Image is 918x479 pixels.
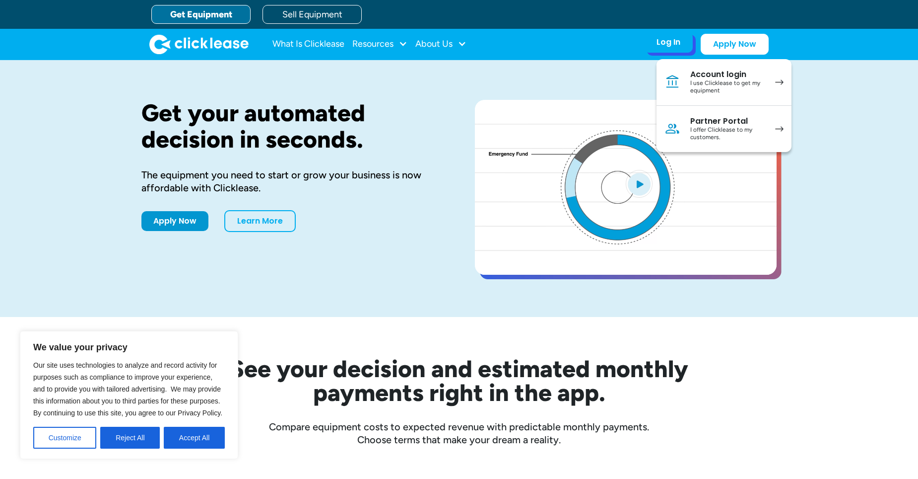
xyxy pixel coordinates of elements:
div: Log In [656,37,680,47]
button: Reject All [100,427,160,449]
h1: Get your automated decision in seconds. [141,100,443,153]
a: Apply Now [701,34,769,55]
a: home [149,34,249,54]
div: I offer Clicklease to my customers. [690,126,765,142]
span: Our site uses technologies to analyze and record activity for purposes such as compliance to impr... [33,361,222,417]
a: What Is Clicklease [272,34,344,54]
a: open lightbox [475,100,777,275]
img: arrow [775,126,784,132]
img: Bank icon [664,74,680,90]
div: The equipment you need to start or grow your business is now affordable with Clicklease. [141,168,443,194]
div: We value your privacy [20,331,238,459]
p: We value your privacy [33,341,225,353]
img: arrow [775,80,784,85]
nav: Log In [656,59,791,152]
div: About Us [415,34,466,54]
img: Person icon [664,121,680,137]
div: Partner Portal [690,116,765,126]
button: Customize [33,427,96,449]
a: Sell Equipment [262,5,362,24]
div: I use Clicklease to get my equipment [690,80,765,95]
div: Account login [690,70,765,80]
img: Blue play button logo on a light blue circular background [626,170,653,198]
div: Resources [352,34,407,54]
a: Partner PortalI offer Clicklease to my customers. [656,106,791,152]
a: Apply Now [141,211,208,231]
a: Account loginI use Clicklease to get my equipment [656,59,791,106]
div: Compare equipment costs to expected revenue with predictable monthly payments. Choose terms that ... [141,420,777,446]
button: Accept All [164,427,225,449]
a: Learn More [224,210,296,232]
a: Get Equipment [151,5,251,24]
h2: See your decision and estimated monthly payments right in the app. [181,357,737,404]
img: Clicklease logo [149,34,249,54]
